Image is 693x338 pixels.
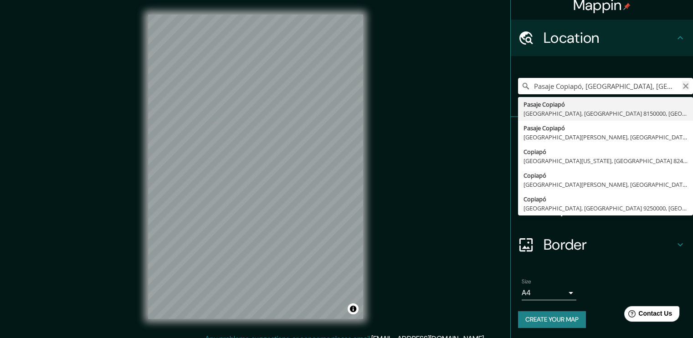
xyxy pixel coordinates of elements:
[518,311,586,328] button: Create your map
[522,286,576,300] div: A4
[544,29,675,47] h4: Location
[348,303,359,314] button: Toggle attribution
[511,190,693,226] div: Layout
[148,15,363,319] canvas: Map
[544,199,675,217] h4: Layout
[524,133,688,142] div: [GEOGRAPHIC_DATA][PERSON_NAME], [GEOGRAPHIC_DATA] 8050000, [GEOGRAPHIC_DATA]
[524,180,688,189] div: [GEOGRAPHIC_DATA][PERSON_NAME], [GEOGRAPHIC_DATA] 8940000, [GEOGRAPHIC_DATA]
[623,3,631,10] img: pin-icon.png
[524,204,688,213] div: [GEOGRAPHIC_DATA], [GEOGRAPHIC_DATA] 9250000, [GEOGRAPHIC_DATA]
[511,226,693,263] div: Border
[522,278,531,286] label: Size
[524,123,688,133] div: Pasaje Copiapó
[511,20,693,56] div: Location
[682,81,689,90] button: Clear
[524,195,688,204] div: Copiapó
[518,78,693,94] input: Pick your city or area
[511,117,693,154] div: Pins
[524,100,688,109] div: Pasaje Copiapó
[524,147,688,156] div: Copiapó
[524,171,688,180] div: Copiapó
[524,156,688,165] div: [GEOGRAPHIC_DATA][US_STATE], [GEOGRAPHIC_DATA] 8240000, [GEOGRAPHIC_DATA]
[511,154,693,190] div: Style
[544,236,675,254] h4: Border
[612,302,683,328] iframe: Help widget launcher
[524,109,688,118] div: [GEOGRAPHIC_DATA], [GEOGRAPHIC_DATA] 8150000, [GEOGRAPHIC_DATA]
